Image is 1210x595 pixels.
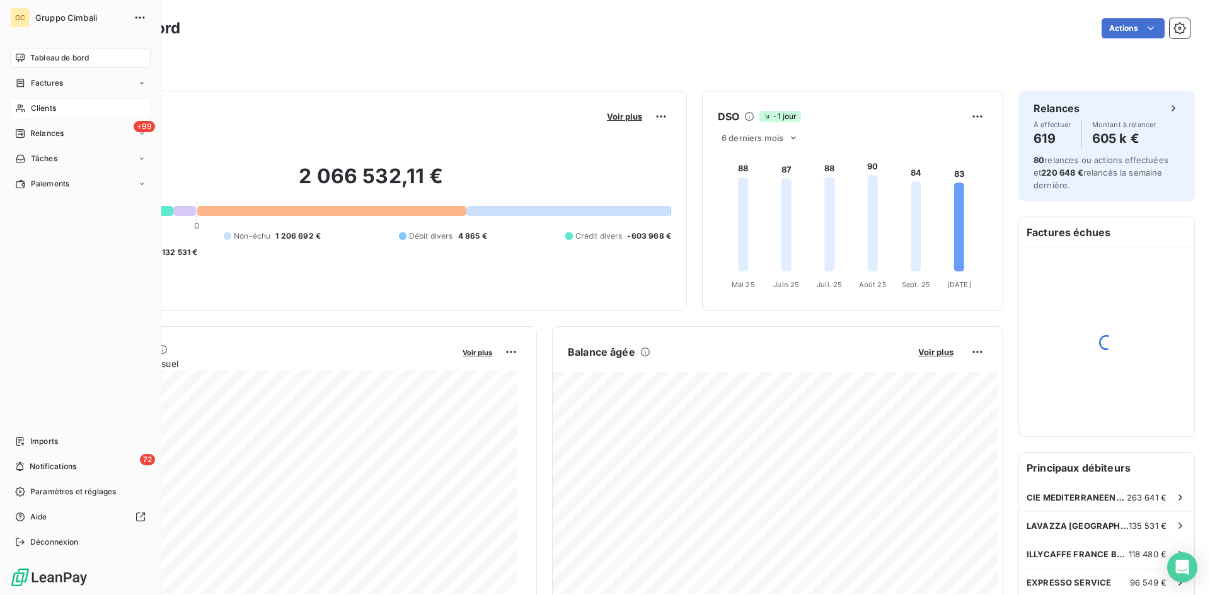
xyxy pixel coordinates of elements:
[1027,492,1127,502] span: CIE MEDITERRANEENNE DES CAFES
[568,344,635,360] h6: Balance âgée
[859,280,887,289] tspan: Août 25
[1027,521,1129,531] span: LAVAZZA [GEOGRAPHIC_DATA]
[30,52,89,64] span: Tableau de bord
[1127,492,1167,502] span: 263 641 €
[30,511,47,523] span: Aide
[732,280,755,289] tspan: Mai 25
[31,77,63,89] span: Factures
[914,346,957,358] button: Voir plus
[817,280,842,289] tspan: Juil. 25
[773,280,799,289] tspan: Juin 25
[71,357,454,370] span: Chiffre d'affaires mensuel
[1129,521,1167,531] span: 135 531 €
[194,220,199,230] span: 0
[35,13,126,23] span: Gruppo Cimbali
[1034,101,1080,116] h6: Relances
[902,280,930,289] tspan: Sept. 25
[134,121,155,132] span: +99
[607,111,642,122] span: Voir plus
[759,111,800,122] span: -1 jour
[234,230,270,242] span: Non-échu
[458,230,487,242] span: 4 865 €
[459,346,496,358] button: Voir plus
[1019,217,1194,247] h6: Factures échues
[1092,128,1156,149] h4: 605 k €
[627,230,671,242] span: -603 968 €
[31,178,69,190] span: Paiements
[603,111,646,122] button: Voir plus
[1034,128,1071,149] h4: 619
[1027,549,1129,559] span: ILLYCAFFE FRANCE BELUX
[947,280,971,289] tspan: [DATE]
[1102,18,1165,38] button: Actions
[71,164,671,201] h2: 2 066 532,11 €
[10,567,88,587] img: Logo LeanPay
[575,230,623,242] span: Crédit divers
[1027,577,1111,587] span: EXPRESSO SERVICE
[1130,577,1167,587] span: 96 549 €
[918,347,954,357] span: Voir plus
[158,247,198,258] span: -132 531 €
[722,133,783,143] span: 6 derniers mois
[31,103,56,114] span: Clients
[463,348,492,357] span: Voir plus
[1019,453,1194,483] h6: Principaux débiteurs
[1041,167,1083,178] span: 220 648 €
[1167,552,1197,582] div: Open Intercom Messenger
[1034,155,1168,190] span: relances ou actions effectuées et relancés la semaine dernière.
[30,536,79,548] span: Déconnexion
[30,128,64,139] span: Relances
[30,461,76,472] span: Notifications
[275,230,321,242] span: 1 206 692 €
[30,436,58,447] span: Imports
[1092,121,1156,128] span: Montant à relancer
[10,8,30,28] div: GC
[718,109,739,124] h6: DSO
[1034,121,1071,128] span: À effectuer
[1034,155,1044,165] span: 80
[409,230,453,242] span: Débit divers
[30,486,116,497] span: Paramètres et réglages
[1129,549,1167,559] span: 118 480 €
[140,454,155,465] span: 72
[31,153,57,164] span: Tâches
[10,507,151,527] a: Aide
